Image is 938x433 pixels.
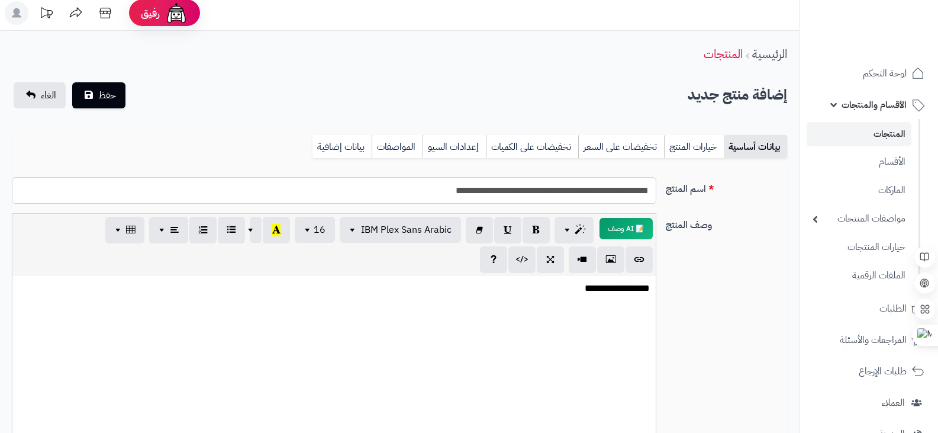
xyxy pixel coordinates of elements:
[807,389,931,417] a: العملاء
[882,394,905,411] span: العملاء
[807,149,911,175] a: الأقسام
[98,88,116,102] span: حفظ
[858,25,927,50] img: logo-2.png
[578,135,664,159] a: تخفيضات على السعر
[807,294,931,323] a: الطلبات
[486,135,578,159] a: تخفيضات على الكميات
[807,235,911,260] a: خيارات المنتجات
[840,332,907,348] span: المراجعات والأسئلة
[312,135,372,159] a: بيانات إضافية
[340,217,461,243] button: IBM Plex Sans Arabic
[752,45,787,63] a: الرئيسية
[688,83,787,107] h2: إضافة منتج جديد
[664,135,724,159] a: خيارات المنتج
[372,135,423,159] a: المواصفات
[165,1,188,25] img: ai-face.png
[724,135,787,159] a: بيانات أساسية
[72,82,125,108] button: حفظ
[807,263,911,288] a: الملفات الرقمية
[807,357,931,386] a: طلبات الإرجاع
[361,223,452,237] span: IBM Plex Sans Arabic
[807,326,931,354] a: المراجعات والأسئلة
[14,82,66,108] a: الغاء
[807,178,911,203] a: الماركات
[807,206,911,232] a: مواصفات المنتجات
[879,300,907,317] span: الطلبات
[842,97,907,113] span: الأقسام والمنتجات
[31,1,61,28] a: تحديثات المنصة
[661,177,792,196] label: اسم المنتج
[859,363,907,380] span: طلبات الإرجاع
[599,218,653,239] button: 📝 AI وصف
[807,59,931,88] a: لوحة التحكم
[295,217,335,243] button: 16
[863,65,907,82] span: لوحة التحكم
[141,6,160,20] span: رفيق
[807,122,911,146] a: المنتجات
[704,45,743,63] a: المنتجات
[661,213,792,232] label: وصف المنتج
[41,88,56,102] span: الغاء
[423,135,486,159] a: إعدادات السيو
[314,223,325,237] span: 16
